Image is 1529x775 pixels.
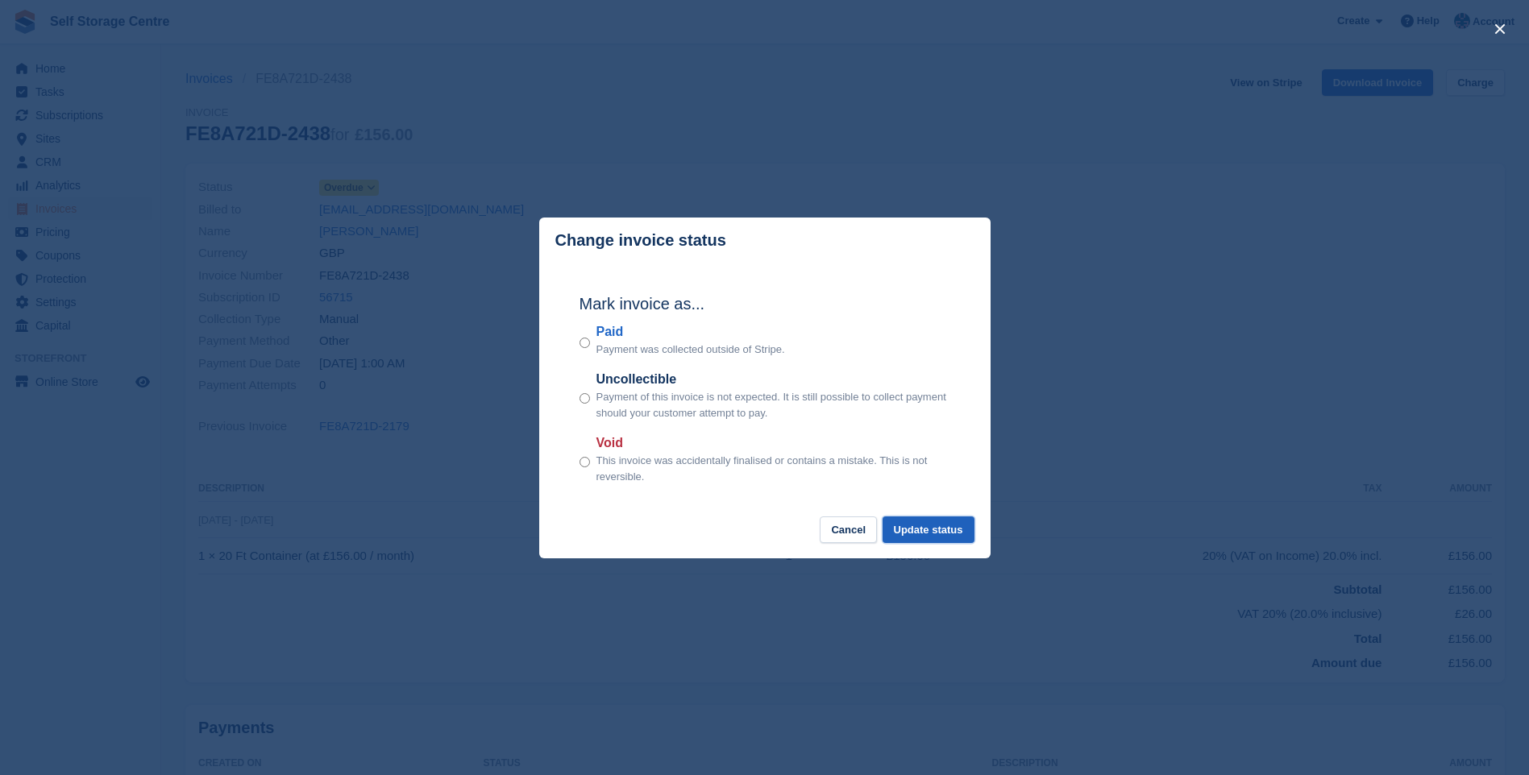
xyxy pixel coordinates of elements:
[596,322,785,342] label: Paid
[820,516,877,543] button: Cancel
[580,292,950,316] h2: Mark invoice as...
[596,389,950,421] p: Payment of this invoice is not expected. It is still possible to collect payment should your cust...
[596,342,785,358] p: Payment was collected outside of Stripe.
[555,231,726,250] p: Change invoice status
[1487,16,1513,42] button: close
[596,370,950,389] label: Uncollectible
[883,516,974,543] button: Update status
[596,453,950,484] p: This invoice was accidentally finalised or contains a mistake. This is not reversible.
[596,433,950,453] label: Void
